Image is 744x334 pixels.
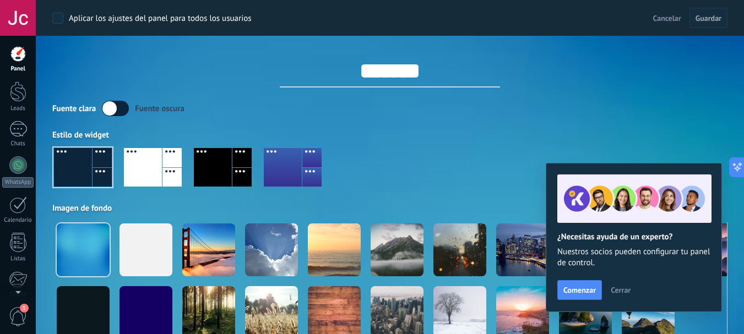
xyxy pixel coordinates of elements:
[649,10,686,26] button: Cancelar
[563,286,596,294] span: Comenzar
[611,286,631,294] span: Cerrar
[2,140,34,147] div: Chats
[689,8,727,29] button: Guardar
[2,105,34,112] div: Leads
[52,103,96,114] div: Fuente clara
[2,217,34,224] div: Calendario
[20,304,29,313] span: 1
[2,255,34,262] div: Listas
[2,65,34,73] div: Panel
[557,232,710,242] h2: ¿Necesitas ayuda de un experto?
[52,130,727,140] div: Estilo de widget
[2,177,34,188] div: WhatsApp
[69,13,252,24] div: Aplicar los ajustes del panel para todos los usuarios
[696,14,721,22] span: Guardar
[52,203,727,213] div: Imagen de fondo
[606,282,636,298] button: Cerrar
[557,280,602,300] button: Comenzar
[557,247,710,269] span: Nuestros socios pueden configurar tu panel de control.
[653,13,681,23] span: Cancelar
[135,103,184,114] div: Fuente oscura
